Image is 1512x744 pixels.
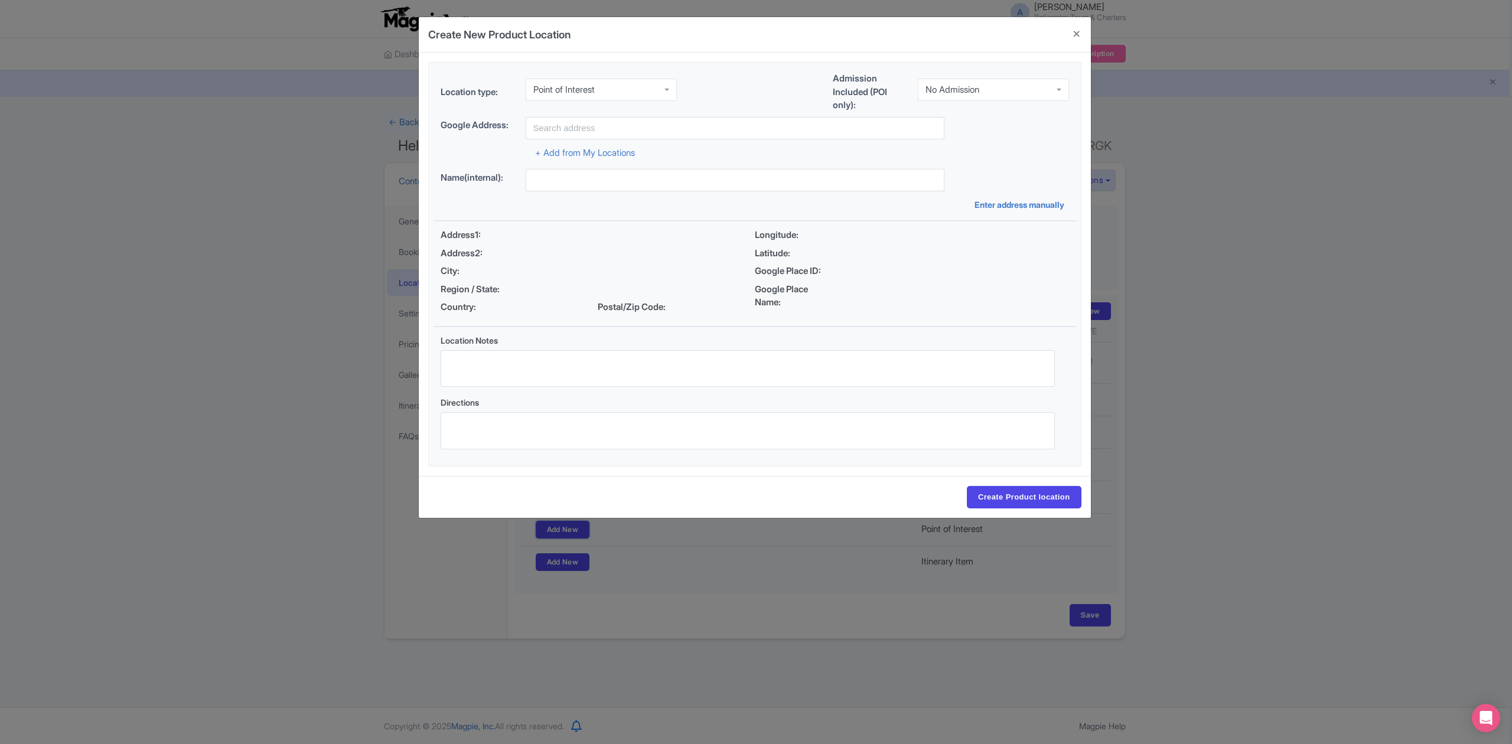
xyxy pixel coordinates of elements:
span: Longitude: [755,229,835,242]
input: Create Product location [967,486,1081,508]
span: Postal/Zip Code: [598,301,678,314]
button: Close [1063,17,1091,51]
h4: Create New Product Location [428,27,571,43]
a: + Add from My Locations [535,147,635,158]
span: Google Place ID: [755,265,835,278]
span: Address1: [441,229,521,242]
span: Latitude: [755,247,835,260]
input: Search address [526,117,944,139]
span: City: [441,265,521,278]
div: Point of Interest [533,84,595,95]
label: Location type: [441,86,516,99]
span: Country: [441,301,521,314]
span: Directions [441,397,479,407]
label: Admission Included (POI only): [833,72,908,112]
div: No Admission [926,84,979,95]
a: Enter address manually [975,198,1069,211]
span: Address2: [441,247,521,260]
span: Google Place Name: [755,283,835,309]
span: Region / State: [441,283,521,296]
span: Location Notes [441,335,498,345]
div: Open Intercom Messenger [1472,704,1500,732]
label: Google Address: [441,119,516,132]
label: Name(internal): [441,171,516,185]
